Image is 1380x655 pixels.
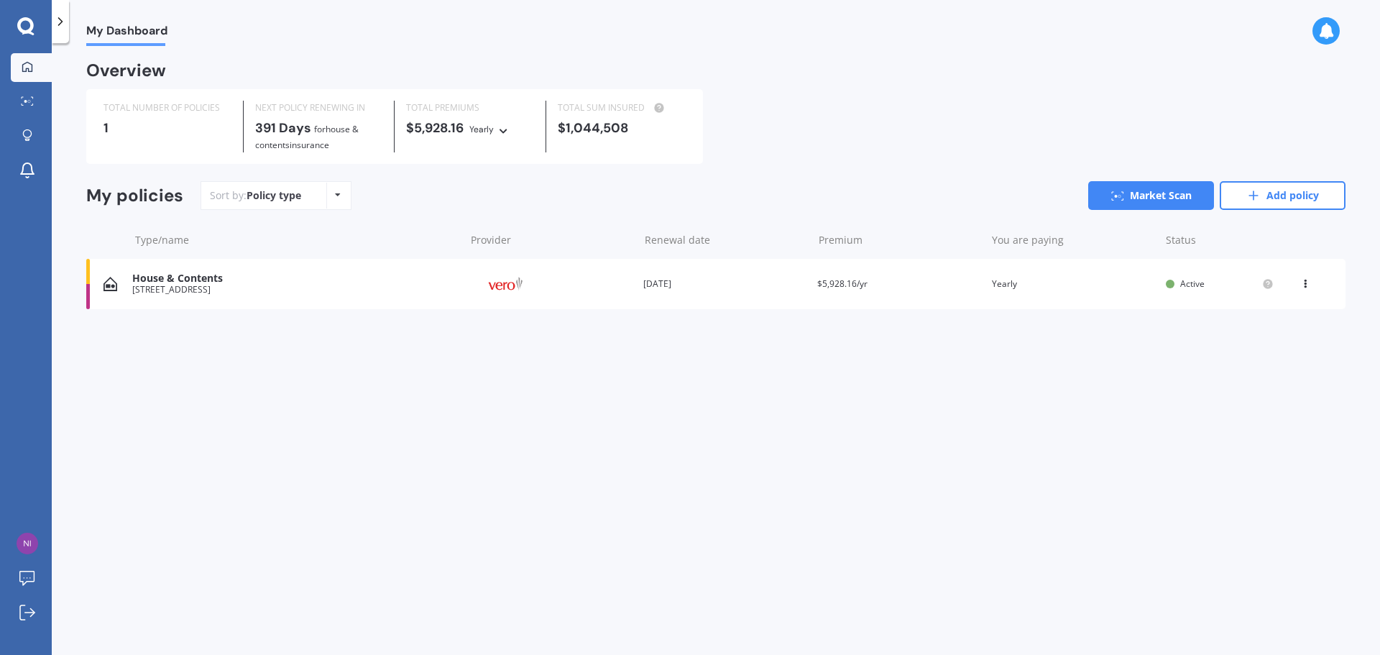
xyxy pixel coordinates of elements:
div: My policies [86,185,183,206]
div: NEXT POLICY RENEWING IN [255,101,383,115]
div: Overview [86,63,166,78]
div: House & Contents [132,272,458,285]
span: My Dashboard [86,24,167,43]
div: 1 [103,121,231,135]
div: Yearly [469,122,494,137]
b: 391 Days [255,119,311,137]
div: Premium [819,233,981,247]
div: Type/name [135,233,459,247]
div: TOTAL PREMIUMS [406,101,534,115]
div: [STREET_ADDRESS] [132,285,458,295]
span: $5,928.16/yr [817,278,868,290]
div: $5,928.16 [406,121,534,137]
a: Market Scan [1088,181,1214,210]
img: Vero [469,270,541,298]
div: You are paying [992,233,1154,247]
img: c569a9d0d841e43b5849ecdf92703012 [17,533,38,554]
div: [DATE] [643,277,806,291]
div: Sort by: [210,188,301,203]
a: Add policy [1220,181,1345,210]
div: TOTAL SUM INSURED [558,101,686,115]
div: Yearly [992,277,1154,291]
div: TOTAL NUMBER OF POLICIES [103,101,231,115]
div: $1,044,508 [558,121,686,135]
div: Status [1166,233,1274,247]
div: Provider [471,233,633,247]
img: House & Contents [103,277,117,291]
div: Renewal date [645,233,807,247]
span: Active [1180,278,1205,290]
div: Policy type [247,188,301,203]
